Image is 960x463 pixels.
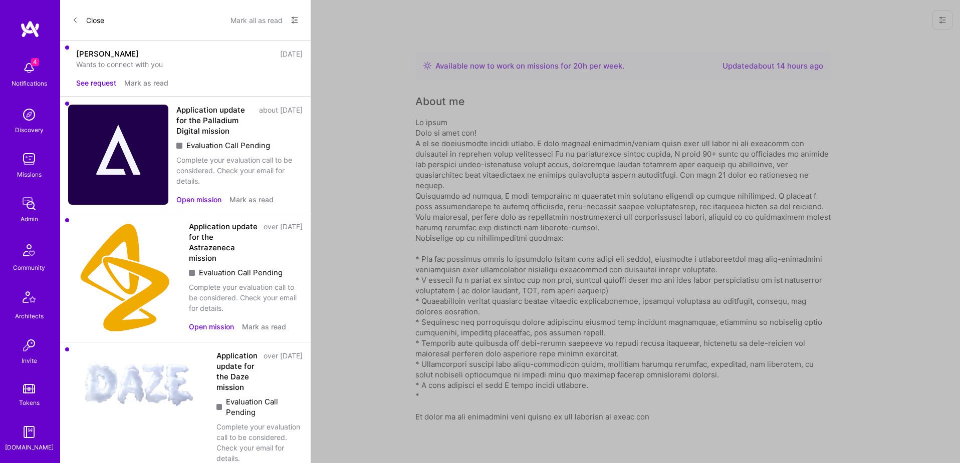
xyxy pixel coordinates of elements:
button: Close [72,12,104,28]
img: guide book [19,422,39,442]
div: Tokens [19,397,40,408]
div: about [DATE] [259,105,303,136]
img: Company Logo [68,221,181,334]
div: Missions [17,169,42,180]
div: Wants to connect with you [76,59,303,70]
img: teamwork [19,149,39,169]
img: Community [17,238,41,262]
button: Mark as read [124,78,168,88]
img: admin teamwork [19,194,39,214]
button: Open mission [176,194,221,205]
div: [PERSON_NAME] [76,49,139,59]
img: Company Logo [68,105,168,205]
div: Application update for the Palladium Digital mission [176,105,253,136]
div: Application update for the Astrazeneca mission [189,221,258,263]
img: bell [19,58,39,78]
button: Mark as read [229,194,274,205]
div: Evaluation Call Pending [176,140,303,151]
img: logo [20,20,40,38]
div: Application update for the Daze mission [216,350,258,392]
button: Mark as read [242,321,286,332]
div: Community [13,262,45,273]
div: over [DATE] [264,221,303,263]
span: 4 [31,58,39,66]
div: Admin [21,214,38,224]
div: Invite [22,355,37,366]
div: Discovery [15,125,44,135]
img: Invite [19,335,39,355]
div: Evaluation Call Pending [189,267,303,278]
img: Company Logo [68,350,208,415]
div: [DATE] [280,49,303,59]
button: See request [76,78,116,88]
button: Open mission [189,321,234,332]
div: Complete your evaluation call to be considered. Check your email for details. [176,155,303,186]
img: Architects [17,287,41,311]
img: tokens [23,384,35,393]
button: Mark all as read [230,12,283,28]
img: discovery [19,105,39,125]
div: Complete your evaluation call to be considered. Check your email for details. [189,282,303,313]
div: Evaluation Call Pending [216,396,303,417]
div: Notifications [12,78,47,89]
div: over [DATE] [264,350,303,392]
div: [DOMAIN_NAME] [5,442,54,452]
div: Architects [15,311,44,321]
